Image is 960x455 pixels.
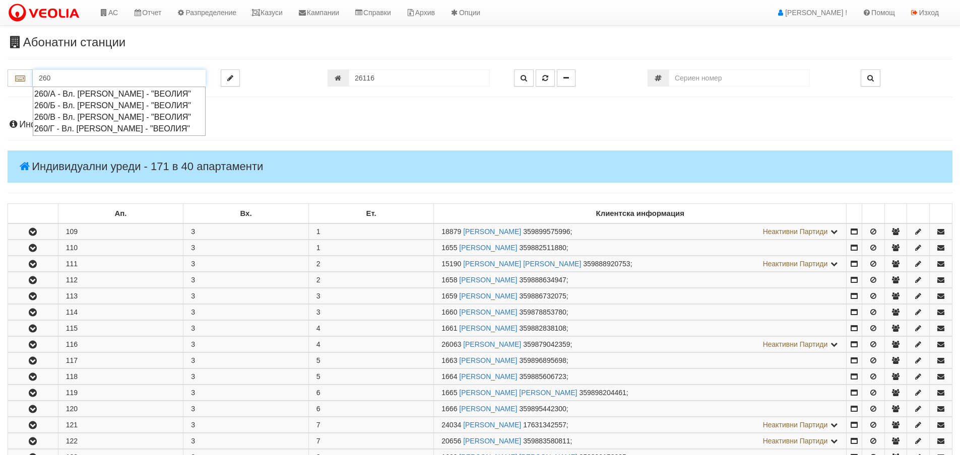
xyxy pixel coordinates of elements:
td: ; [434,321,847,336]
span: Партида № [441,437,461,445]
b: Вх. [240,209,252,217]
td: Вх.: No sort applied, sorting is disabled [183,204,309,224]
span: 359883580811 [523,437,570,445]
td: 121 [58,417,183,433]
a: [PERSON_NAME] [463,421,521,429]
span: Неактивни Партиди [763,421,828,429]
span: 359882511880 [519,244,566,252]
td: ; [434,401,847,417]
img: VeoliaLogo.png [8,3,84,24]
td: 114 [58,305,183,320]
span: 6 [316,389,321,397]
a: [PERSON_NAME] [459,356,517,364]
td: 3 [183,305,309,320]
span: Неактивни Партиди [763,227,828,236]
td: 112 [58,272,183,288]
td: ; [434,272,847,288]
td: ; [434,417,847,433]
span: Партида № [441,340,461,348]
a: [PERSON_NAME] [463,227,521,236]
a: [PERSON_NAME] [459,324,517,332]
td: 119 [58,385,183,401]
b: Ет. [366,209,376,217]
div: 260/В - Вл. [PERSON_NAME] - "ВЕОЛИЯ" [34,111,204,123]
span: 4 [316,340,321,348]
td: 109 [58,223,183,240]
td: 3 [183,353,309,368]
td: : No sort applied, sorting is disabled [930,204,952,224]
td: ; [434,240,847,256]
span: 7 [316,421,321,429]
td: 111 [58,256,183,272]
td: 120 [58,401,183,417]
a: [PERSON_NAME] [PERSON_NAME] [459,389,577,397]
a: [PERSON_NAME] [463,340,521,348]
span: 5 [316,372,321,381]
input: Партида № [349,69,490,87]
span: Неактивни Партиди [763,340,828,348]
b: Ап. [115,209,127,217]
span: Партида № [441,260,461,268]
span: 3 [316,308,321,316]
span: 359899575996 [523,227,570,236]
h4: Индивидуални уреди - 171 в 40 апартаменти [8,150,952,183]
td: ; [434,353,847,368]
td: 3 [183,385,309,401]
td: 3 [183,433,309,449]
td: ; [434,305,847,320]
td: ; [434,256,847,272]
td: : No sort applied, sorting is disabled [8,204,58,224]
span: 359896895698 [519,356,566,364]
h3: Абонатни станции [8,36,952,49]
input: Абонатна станция [33,69,206,87]
td: 118 [58,369,183,385]
span: 2 [316,276,321,284]
td: ; [434,433,847,449]
span: 7 [316,437,321,445]
a: [PERSON_NAME] [459,308,517,316]
td: 3 [183,337,309,352]
td: 3 [183,401,309,417]
a: [PERSON_NAME] [459,372,517,381]
td: 3 [183,223,309,240]
span: Партида № [441,356,457,364]
span: 1 [316,244,321,252]
td: 3 [183,256,309,272]
td: 115 [58,321,183,336]
a: [PERSON_NAME] [459,276,517,284]
td: 3 [183,321,309,336]
div: 260/Б - Вл. [PERSON_NAME] - "ВЕОЛИЯ" [34,100,204,111]
span: Партида № [441,389,457,397]
td: 122 [58,433,183,449]
span: 17631342557 [523,421,566,429]
span: 359895442300 [519,405,566,413]
td: 113 [58,288,183,304]
td: 110 [58,240,183,256]
td: ; [434,223,847,240]
td: ; [434,337,847,352]
span: 359888634947 [519,276,566,284]
span: Неактивни Партиди [763,260,828,268]
h4: Информация [8,120,952,130]
span: Партида № [441,244,457,252]
span: Партида № [441,324,457,332]
td: 116 [58,337,183,352]
span: 359888920753 [583,260,630,268]
span: 5 [316,356,321,364]
a: [PERSON_NAME] [459,292,517,300]
td: ; [434,369,847,385]
span: 359898204461 [579,389,626,397]
td: 3 [183,288,309,304]
a: [PERSON_NAME] [459,405,517,413]
td: 3 [183,240,309,256]
span: Партида № [441,227,461,236]
td: Клиентска информация: No sort applied, sorting is disabled [434,204,847,224]
span: 359882838108 [519,324,566,332]
span: 359878853780 [519,308,566,316]
span: Партида № [441,308,457,316]
b: Клиентска информация [596,209,684,217]
td: 3 [183,272,309,288]
span: 1 [316,227,321,236]
a: [PERSON_NAME] [463,437,521,445]
div: 260/А - Вл. [PERSON_NAME] - "ВЕОЛИЯ" [34,88,204,100]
